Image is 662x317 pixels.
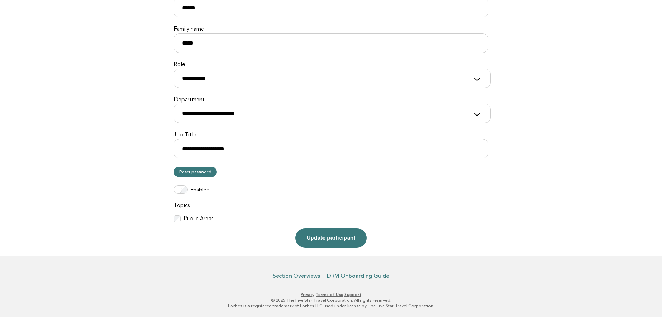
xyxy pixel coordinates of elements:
[301,292,314,297] a: Privacy
[118,303,544,309] p: Forbes is a registered trademark of Forbes LLC used under license by The Five Star Travel Corpora...
[118,292,544,298] p: · ·
[190,187,210,194] label: Enabled
[174,96,488,104] label: Department
[118,298,544,303] p: © 2025 The Five Star Travel Corporation. All rights reserved.
[174,61,488,69] label: Role
[295,228,366,248] button: Update participant
[174,26,488,33] label: Family name
[344,292,361,297] a: Support
[174,132,488,139] label: Job Title
[327,272,389,279] a: DRM Onboarding Guide
[183,215,213,223] label: Public Areas
[174,167,217,177] a: Reset password
[316,292,343,297] a: Terms of Use
[174,202,488,209] label: Topics
[273,272,320,279] a: Section Overviews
